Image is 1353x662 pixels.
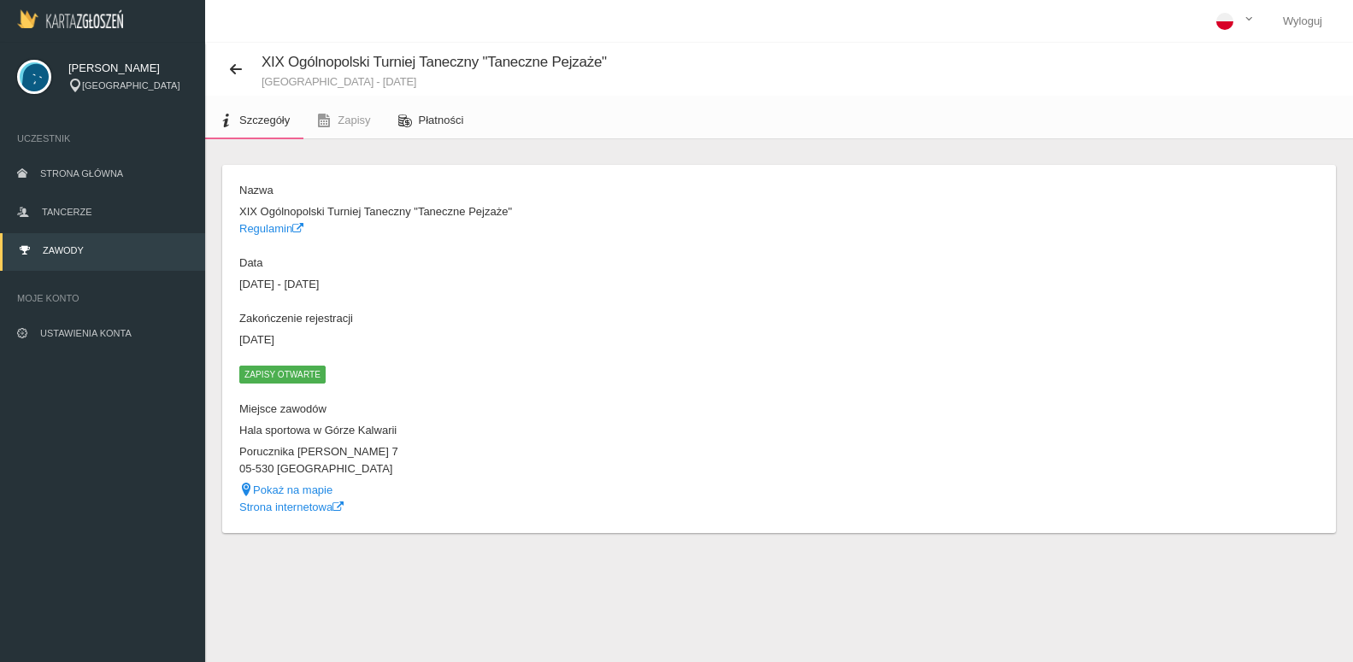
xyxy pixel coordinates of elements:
[40,168,123,179] span: Strona główna
[17,290,188,307] span: Moje konto
[338,114,370,126] span: Zapisy
[239,182,771,199] dt: Nazwa
[262,54,607,70] span: XIX Ogólnopolski Turniej Taneczny "Taneczne Pejzaże"
[239,331,771,349] dd: [DATE]
[239,401,771,418] dt: Miejsce zawodów
[40,328,132,338] span: Ustawienia konta
[239,460,771,477] dd: 05-530 [GEOGRAPHIC_DATA]
[239,203,771,220] dd: XIX Ogólnopolski Turniej Taneczny "Taneczne Pejzaże"
[43,245,84,255] span: Zawody
[239,114,290,126] span: Szczegóły
[239,366,326,383] span: Zapisy otwarte
[17,9,123,28] img: Logo
[239,222,303,235] a: Regulamin
[17,130,188,147] span: Uczestnik
[239,443,771,460] dd: Porucznika [PERSON_NAME] 7
[303,102,384,139] a: Zapisy
[239,255,771,272] dt: Data
[385,102,478,139] a: Płatności
[239,310,771,327] dt: Zakończenie rejestracji
[68,60,188,77] span: [PERSON_NAME]
[42,207,91,217] span: Tancerze
[68,79,188,93] div: [GEOGRAPHIC_DATA]
[239,483,332,496] a: Pokaż na mapie
[205,102,303,139] a: Szczegóły
[419,114,464,126] span: Płatności
[239,422,771,439] dd: Hala sportowa w Górze Kalwarii
[239,276,771,293] dd: [DATE] - [DATE]
[17,60,51,94] img: svg
[239,501,344,513] a: Strona internetowa
[262,76,607,87] small: [GEOGRAPHIC_DATA] - [DATE]
[239,367,326,380] a: Zapisy otwarte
